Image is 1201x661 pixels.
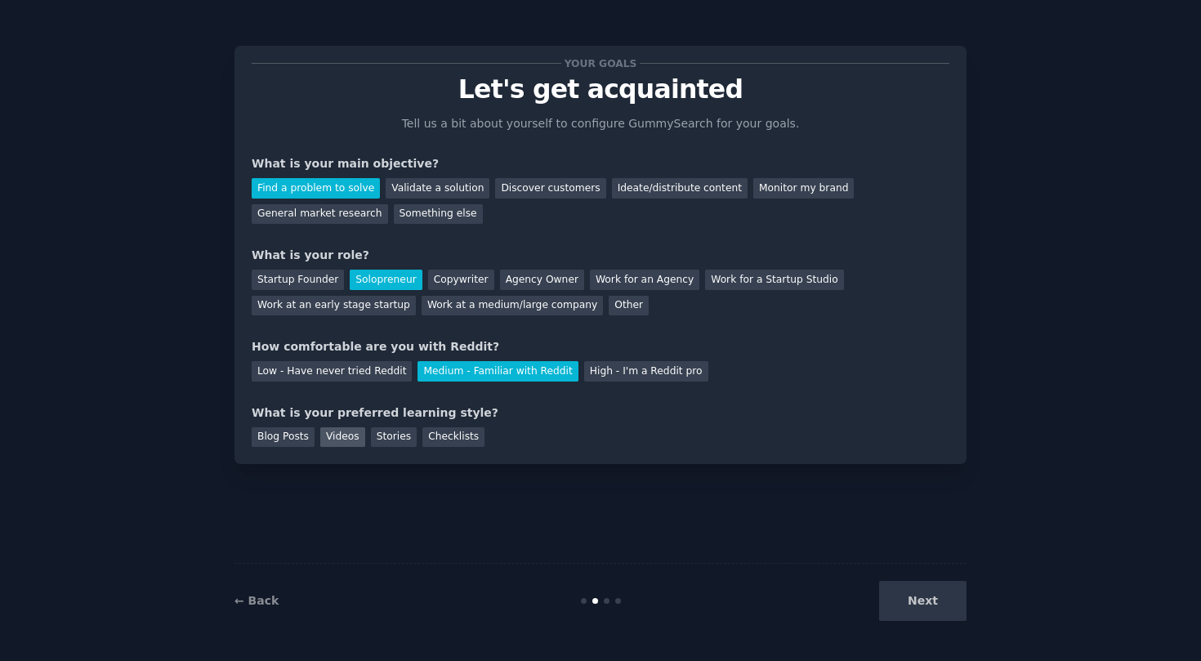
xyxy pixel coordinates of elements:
div: Startup Founder [252,270,344,290]
div: Checklists [422,427,484,448]
div: Low - Have never tried Reddit [252,361,412,382]
a: ← Back [234,594,279,607]
div: Stories [371,427,417,448]
div: Work for an Agency [590,270,699,290]
div: High - I'm a Reddit pro [584,361,708,382]
div: How comfortable are you with Reddit? [252,338,949,355]
div: What is your role? [252,247,949,264]
div: Copywriter [428,270,494,290]
div: Work at a medium/large company [422,296,603,316]
div: Videos [320,427,365,448]
div: General market research [252,204,388,225]
div: Blog Posts [252,427,315,448]
div: Work for a Startup Studio [705,270,843,290]
span: Your goals [561,55,640,72]
div: Monitor my brand [753,178,854,199]
div: Validate a solution [386,178,489,199]
div: Solopreneur [350,270,422,290]
div: What is your main objective? [252,155,949,172]
div: Find a problem to solve [252,178,380,199]
div: Work at an early stage startup [252,296,416,316]
div: Agency Owner [500,270,584,290]
div: Something else [394,204,483,225]
div: Discover customers [495,178,605,199]
div: Other [609,296,649,316]
div: Ideate/distribute content [612,178,748,199]
div: Medium - Familiar with Reddit [417,361,578,382]
p: Tell us a bit about yourself to configure GummySearch for your goals. [395,115,806,132]
p: Let's get acquainted [252,75,949,104]
div: What is your preferred learning style? [252,404,949,422]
